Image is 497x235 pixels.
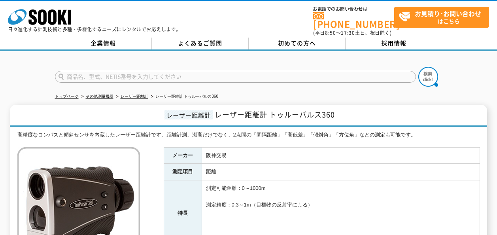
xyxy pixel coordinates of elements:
[313,7,394,11] span: お電話でのお問い合わせは
[415,9,481,18] strong: お見積り･お問い合わせ
[399,7,489,27] span: はこちら
[55,38,152,49] a: 企業情報
[202,147,480,164] td: 阪神交易
[418,67,438,87] img: btn_search.png
[313,29,391,36] span: (平日 ～ 土日、祝日除く)
[86,94,113,99] a: その他測量機器
[202,164,480,180] td: 距離
[164,164,202,180] th: 測定項目
[149,93,218,101] li: レーザー距離計 トゥルーパルス360
[164,110,213,119] span: レーザー距離計
[17,131,480,139] div: 高精度なコンパスと傾斜センサを内蔵したレーザー距離計です。距離計測、測高だけでなく、2点間の「間隔距離」「高低差」「傾斜角」「方位角」などの測定も可能です。
[152,38,249,49] a: よくあるご質問
[121,94,148,99] a: レーザー距離計
[341,29,355,36] span: 17:30
[215,109,335,120] span: レーザー距離計 トゥルーパルス360
[164,147,202,164] th: メーカー
[394,7,489,28] a: お見積り･お問い合わせはこちら
[55,71,416,83] input: 商品名、型式、NETIS番号を入力してください
[313,12,394,28] a: [PHONE_NUMBER]
[325,29,336,36] span: 8:50
[278,39,316,47] span: 初めての方へ
[249,38,346,49] a: 初めての方へ
[55,94,79,99] a: トップページ
[346,38,442,49] a: 採用情報
[8,27,181,32] p: 日々進化する計測技術と多種・多様化するニーズにレンタルでお応えします。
